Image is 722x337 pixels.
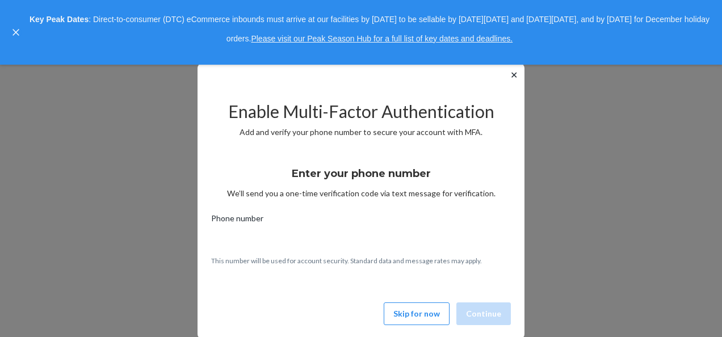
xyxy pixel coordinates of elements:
[211,256,511,266] p: This number will be used for account security. Standard data and message rates may apply.
[10,27,22,38] button: close,
[30,15,89,24] strong: Key Peak Dates
[508,68,520,82] button: ✕
[251,34,513,43] a: Please visit our Peak Season Hub for a full list of key dates and deadlines.
[456,302,511,325] button: Continue
[211,213,263,229] span: Phone number
[211,102,511,121] h2: Enable Multi-Factor Authentication
[211,127,511,138] p: Add and verify your phone number to secure your account with MFA.
[211,157,511,199] div: We’ll send you a one-time verification code via text message for verification.
[27,10,712,48] p: : Direct-to-consumer (DTC) eCommerce inbounds must arrive at our facilities by [DATE] to be sella...
[384,302,450,325] button: Skip for now
[292,166,431,181] h3: Enter your phone number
